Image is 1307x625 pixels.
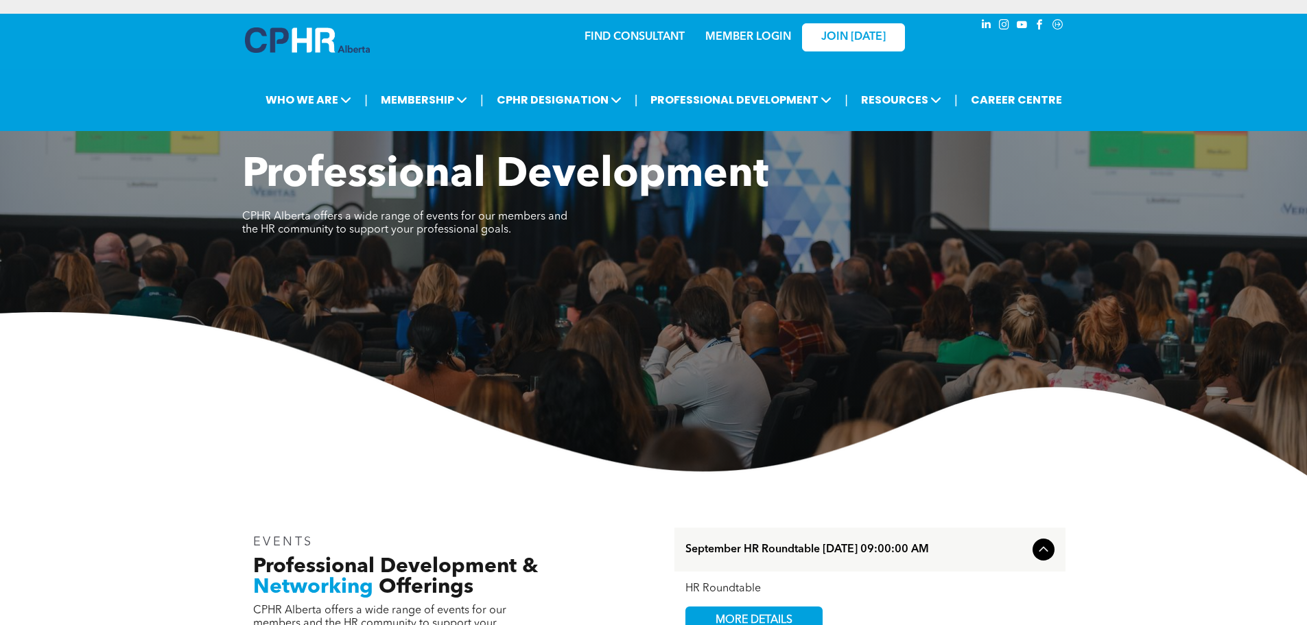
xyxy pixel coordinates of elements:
[245,27,370,53] img: A blue and white logo for cp alberta
[253,556,538,577] span: Professional Development &
[979,17,994,36] a: linkedin
[685,582,1055,595] div: HR Roundtable
[253,577,373,598] span: Networking
[493,87,626,113] span: CPHR DESIGNATION
[377,87,471,113] span: MEMBERSHIP
[1050,17,1065,36] a: Social network
[705,32,791,43] a: MEMBER LOGIN
[802,23,905,51] a: JOIN [DATE]
[997,17,1012,36] a: instagram
[242,211,567,235] span: CPHR Alberta offers a wide range of events for our members and the HR community to support your p...
[480,86,484,114] li: |
[1015,17,1030,36] a: youtube
[585,32,685,43] a: FIND CONSULTANT
[685,543,1027,556] span: September HR Roundtable [DATE] 09:00:00 AM
[379,577,473,598] span: Offerings
[646,87,836,113] span: PROFESSIONAL DEVELOPMENT
[821,31,886,44] span: JOIN [DATE]
[967,87,1066,113] a: CAREER CENTRE
[954,86,958,114] li: |
[253,536,314,548] span: EVENTS
[845,86,848,114] li: |
[1033,17,1048,36] a: facebook
[635,86,638,114] li: |
[857,87,945,113] span: RESOURCES
[242,155,768,196] span: Professional Development
[364,86,368,114] li: |
[261,87,355,113] span: WHO WE ARE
